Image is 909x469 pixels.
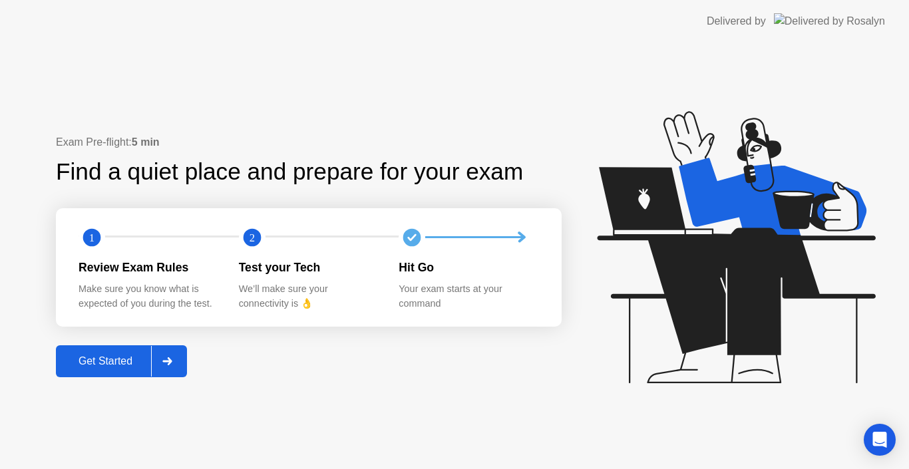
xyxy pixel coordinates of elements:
[774,13,885,29] img: Delivered by Rosalyn
[89,231,94,243] text: 1
[56,134,562,150] div: Exam Pre-flight:
[250,231,255,243] text: 2
[56,345,187,377] button: Get Started
[79,259,218,276] div: Review Exam Rules
[239,282,378,311] div: We’ll make sure your connectivity is 👌
[60,355,151,367] div: Get Started
[79,282,218,311] div: Make sure you know what is expected of you during the test.
[707,13,766,29] div: Delivered by
[239,259,378,276] div: Test your Tech
[132,136,160,148] b: 5 min
[399,259,538,276] div: Hit Go
[56,154,525,190] div: Find a quiet place and prepare for your exam
[399,282,538,311] div: Your exam starts at your command
[864,424,896,456] div: Open Intercom Messenger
